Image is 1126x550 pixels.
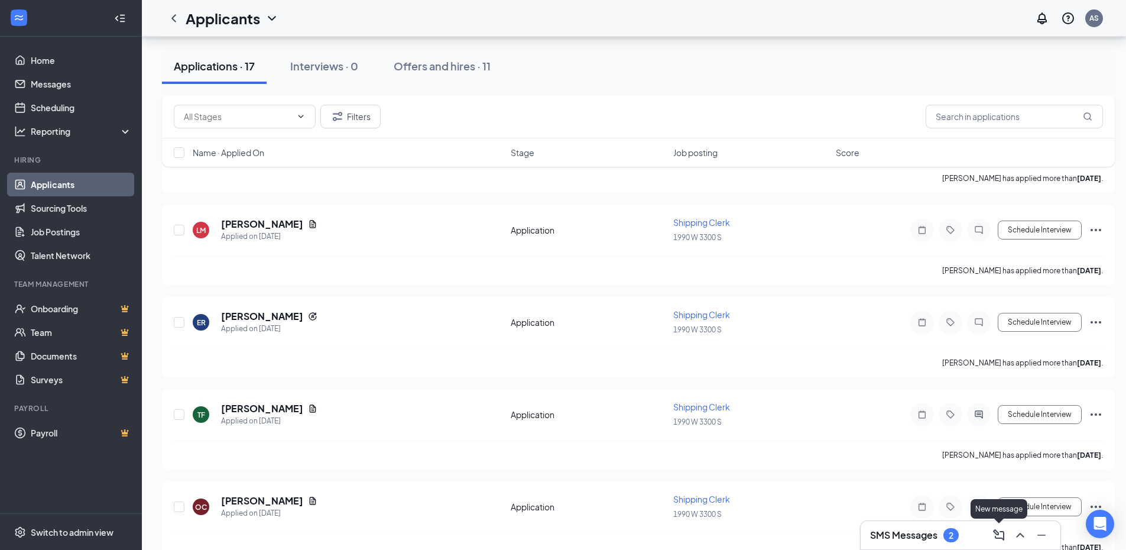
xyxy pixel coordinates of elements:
svg: Analysis [14,125,26,137]
div: 2 [949,530,953,541]
b: [DATE] [1077,451,1101,460]
svg: Note [915,502,929,512]
h5: [PERSON_NAME] [221,218,303,231]
h3: SMS Messages [870,529,937,542]
svg: Tag [943,502,958,512]
input: Search in applications [926,105,1103,128]
button: Schedule Interview [998,313,1082,332]
svg: Ellipses [1089,500,1103,514]
svg: ChevronDown [296,112,306,121]
div: Offers and hires · 11 [394,59,491,73]
svg: Document [308,404,317,413]
div: Payroll [14,403,129,413]
div: TF [197,410,205,420]
div: Interviews · 0 [290,59,358,73]
svg: Ellipses [1089,407,1103,422]
a: Messages [31,72,132,96]
button: Schedule Interview [998,497,1082,516]
div: Team Management [14,279,129,289]
div: Applications · 17 [174,59,255,73]
div: Applied on [DATE] [221,507,317,519]
svg: Tag [943,225,958,235]
h5: [PERSON_NAME] [221,494,303,507]
svg: ActiveChat [972,410,986,419]
span: Stage [511,147,534,158]
p: [PERSON_NAME] has applied more than . [942,358,1103,368]
svg: ChatInactive [972,225,986,235]
div: Hiring [14,155,129,165]
div: Application [511,409,666,420]
svg: Reapply [308,312,317,321]
a: Applicants [31,173,132,196]
svg: MagnifyingGlass [1083,112,1092,121]
a: OnboardingCrown [31,297,132,321]
svg: Minimize [1034,528,1049,542]
div: ER [197,318,206,328]
h5: [PERSON_NAME] [221,310,303,323]
span: Shipping Clerk [673,309,730,320]
svg: Tag [943,318,958,327]
svg: ChevronDown [265,11,279,25]
span: Job posting [673,147,718,158]
span: 1990 W 3300 S [673,510,722,519]
span: 1990 W 3300 S [673,233,722,242]
div: LM [196,225,206,235]
svg: Document [308,496,317,506]
div: Application [511,224,666,236]
span: Shipping Clerk [673,217,730,228]
span: 1990 W 3300 S [673,325,722,334]
button: Minimize [1032,526,1051,545]
div: Reporting [31,125,132,137]
input: All Stages [184,110,291,123]
div: Applied on [DATE] [221,415,317,427]
span: Name · Applied On [193,147,264,158]
div: Applied on [DATE] [221,323,317,335]
svg: QuestionInfo [1061,11,1075,25]
p: [PERSON_NAME] has applied more than . [942,450,1103,460]
div: Applied on [DATE] [221,231,317,242]
svg: ChevronUp [1013,528,1027,542]
div: AS [1089,13,1099,23]
a: Talent Network [31,244,132,267]
div: Application [511,316,666,328]
svg: Settings [14,526,26,538]
button: Schedule Interview [998,405,1082,424]
button: Filter Filters [320,105,381,128]
svg: Ellipses [1089,223,1103,237]
span: Shipping Clerk [673,402,730,412]
svg: ChatInactive [972,318,986,327]
span: 1990 W 3300 S [673,418,722,426]
div: Switch to admin view [31,526,113,538]
div: New message [971,499,1027,519]
div: Open Intercom Messenger [1086,510,1114,538]
svg: Note [915,225,929,235]
svg: Notifications [1035,11,1049,25]
svg: WorkstreamLogo [13,12,25,24]
a: Scheduling [31,96,132,119]
button: Schedule Interview [998,221,1082,240]
span: Score [836,147,859,158]
p: [PERSON_NAME] has applied more than . [942,266,1103,276]
h1: Applicants [186,8,260,28]
b: [DATE] [1077,266,1101,275]
svg: Ellipses [1089,315,1103,329]
svg: ChevronLeft [167,11,181,25]
svg: Filter [330,109,345,124]
button: ChevronUp [1011,526,1030,545]
b: [DATE] [1077,358,1101,367]
svg: Tag [943,410,958,419]
svg: ComposeMessage [992,528,1006,542]
a: PayrollCrown [31,421,132,445]
svg: Note [915,318,929,327]
div: Application [511,501,666,513]
h5: [PERSON_NAME] [221,402,303,415]
a: Sourcing Tools [31,196,132,220]
button: ComposeMessage [989,526,1008,545]
a: Home [31,48,132,72]
div: OC [195,502,207,512]
span: Shipping Clerk [673,494,730,504]
a: Job Postings [31,220,132,244]
svg: Collapse [114,12,126,24]
a: TeamCrown [31,321,132,344]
